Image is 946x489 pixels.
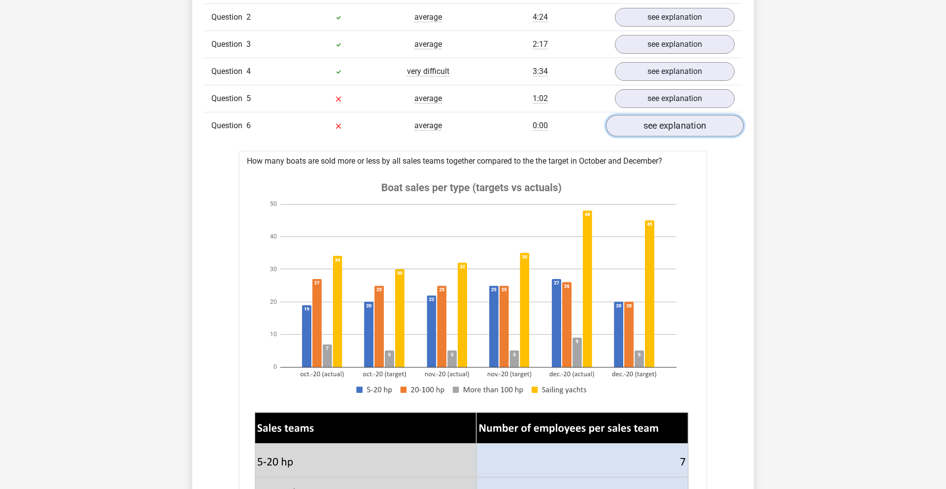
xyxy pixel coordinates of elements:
[246,121,251,130] span: 6
[246,39,251,49] span: 3
[211,93,246,105] span: Question
[407,67,449,76] span: very difficult
[615,89,735,108] a: see explanation
[414,94,442,104] span: average
[533,67,548,76] span: 3:34
[246,94,251,103] span: 5
[414,121,442,131] span: average
[533,121,548,131] span: 0:00
[533,94,548,104] span: 1:02
[211,120,246,132] span: Question
[211,66,246,77] span: Question
[246,12,251,22] span: 2
[414,39,442,49] span: average
[606,115,743,137] a: see explanation
[211,38,246,50] span: Question
[414,12,442,22] span: average
[533,12,548,22] span: 4:24
[246,67,251,76] span: 4
[615,8,735,27] a: see explanation
[533,39,548,49] span: 2:17
[211,11,246,23] span: Question
[615,62,735,81] a: see explanation
[615,35,735,54] a: see explanation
